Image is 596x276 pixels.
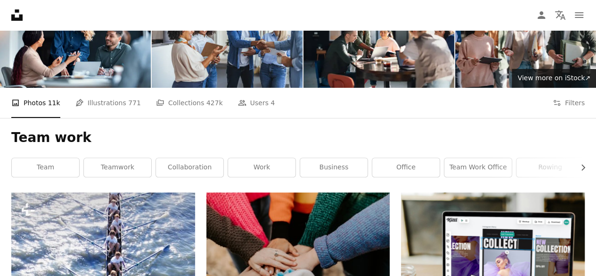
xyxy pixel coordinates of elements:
[574,158,585,177] button: scroll list to the right
[206,250,390,258] a: person in red sweater holding babys hand
[128,98,141,108] span: 771
[532,6,551,25] a: Log in / Sign up
[84,158,151,177] a: teamwork
[75,88,141,118] a: Illustrations 771
[11,9,23,21] a: Home — Unsplash
[228,158,295,177] a: work
[551,6,570,25] button: Language
[238,88,275,118] a: Users 4
[12,158,79,177] a: team
[300,158,367,177] a: business
[156,88,223,118] a: Collections 427k
[206,98,223,108] span: 427k
[156,158,223,177] a: collaboration
[516,158,584,177] a: rowing
[570,6,588,25] button: Menu
[517,74,590,82] span: View more on iStock ↗
[11,129,585,146] h1: Team work
[270,98,275,108] span: 4
[512,69,596,88] a: View more on iStock↗
[553,88,585,118] button: Filters
[372,158,440,177] a: office
[444,158,512,177] a: team work office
